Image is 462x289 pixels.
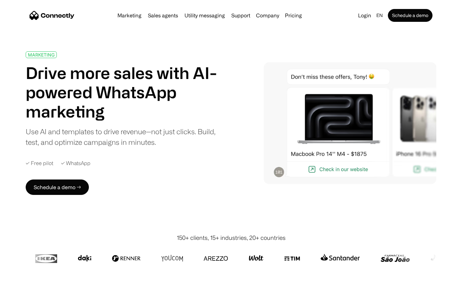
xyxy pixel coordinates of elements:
[26,126,224,147] div: Use AI and templates to drive revenue—not just clicks. Build, test, and optimize campaigns in min...
[376,11,383,20] div: en
[6,277,38,287] aside: Language selected: English
[177,233,286,242] div: 150+ clients, 15+ industries, 20+ countries
[26,180,89,195] a: Schedule a demo →
[388,9,432,22] a: Schedule a demo
[256,11,279,20] div: Company
[182,13,227,18] a: Utility messaging
[26,63,224,121] h1: Drive more sales with AI-powered WhatsApp marketing
[282,13,304,18] a: Pricing
[13,278,38,287] ul: Language list
[26,160,53,166] div: ✓ Free pilot
[145,13,181,18] a: Sales agents
[254,11,281,20] div: Company
[229,13,253,18] a: Support
[61,160,90,166] div: ✓ WhatsApp
[115,13,144,18] a: Marketing
[374,11,387,20] div: en
[30,11,74,20] a: home
[28,52,55,57] div: MARKETING
[355,11,374,20] a: Login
